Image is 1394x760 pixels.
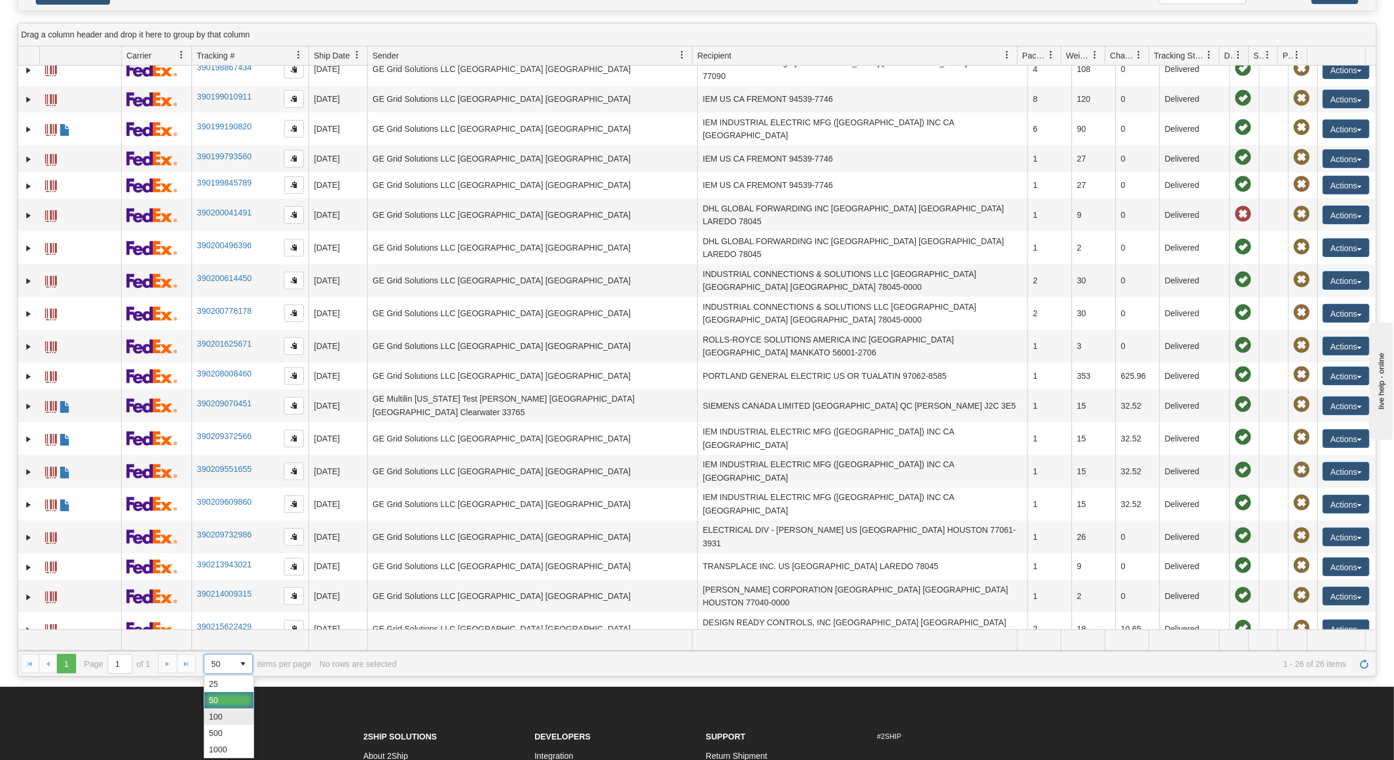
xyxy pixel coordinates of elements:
img: 2 - FedEx Express® [126,208,177,222]
td: [DATE] [309,145,367,172]
td: DESIGN READY CONTROLS, INC [GEOGRAPHIC_DATA] [GEOGRAPHIC_DATA] [GEOGRAPHIC_DATA] 23222-1403 [697,612,1027,645]
button: Actions [1323,367,1369,385]
td: [DATE] [309,231,367,264]
img: 2 - FedEx Express® [126,369,177,384]
td: GE Grid Solutions LLC [GEOGRAPHIC_DATA] [GEOGRAPHIC_DATA] [367,231,697,264]
a: Shipment Issues filter column settings [1258,45,1277,65]
td: ELECTRICAL DIV - [PERSON_NAME] US [GEOGRAPHIC_DATA] HOUSTON 77061-3931 [697,521,1027,553]
a: Label [45,461,57,480]
span: 50 [209,694,218,706]
a: Expand [23,210,35,221]
td: GE Grid Solutions LLC [GEOGRAPHIC_DATA] [GEOGRAPHIC_DATA] [367,172,697,199]
td: GE Multilin [US_STATE] Test [PERSON_NAME] [GEOGRAPHIC_DATA] [GEOGRAPHIC_DATA] Clearwater 33765 [367,389,697,422]
img: 2 - FedEx Express® [126,529,177,544]
a: Expand [23,242,35,254]
span: Pickup Not Assigned [1293,90,1310,107]
td: INDUSTRIAL CONNECTIONS & SOLUTIONS LLC [GEOGRAPHIC_DATA] [GEOGRAPHIC_DATA] [GEOGRAPHIC_DATA] 7804... [697,264,1027,297]
td: IEM US CA FREMONT 94539-7746 [697,145,1027,172]
td: GE Grid Solutions LLC [GEOGRAPHIC_DATA] [GEOGRAPHIC_DATA] [367,362,697,389]
span: Sender [372,50,399,61]
a: Expand [23,499,35,511]
a: Commercial Invoice [59,494,71,513]
span: 100 [209,711,222,723]
td: IEM INDUSTRIAL ELECTRIC MFG ([GEOGRAPHIC_DATA]) INC CA [GEOGRAPHIC_DATA] [697,488,1027,521]
a: 390209609860 [197,497,251,506]
td: [DATE] [309,330,367,362]
button: Copy to clipboard [284,397,304,415]
input: Page 1 [108,655,132,673]
a: Label [45,119,57,138]
td: 0 [1115,53,1159,86]
td: 1 [1027,198,1071,231]
td: 0 [1115,231,1159,264]
td: [DATE] [309,362,367,389]
a: Label [45,366,57,385]
a: 390200496396 [197,241,251,250]
a: 390209070451 [197,399,251,408]
td: GE Grid Solutions LLC [GEOGRAPHIC_DATA] [GEOGRAPHIC_DATA] [367,488,697,521]
td: [DATE] [309,198,367,231]
td: [PERSON_NAME] CORPORATION [GEOGRAPHIC_DATA] [GEOGRAPHIC_DATA] HOUSTON 77040-0000 [697,580,1027,612]
span: 25 [209,678,218,690]
a: Expand [23,308,35,320]
a: Refresh [1355,654,1374,673]
td: 0 [1115,112,1159,145]
a: Tracking # filter column settings [289,45,309,65]
td: DHL GLOBAL FORWARDING INC [GEOGRAPHIC_DATA] [GEOGRAPHIC_DATA] LAREDO 78045 [697,198,1027,231]
td: 2 [1027,264,1071,297]
td: 1 [1027,362,1071,389]
td: DHL GLOBAL FORWARDING INC [GEOGRAPHIC_DATA] [GEOGRAPHIC_DATA] LAREDO 78045 [697,231,1027,264]
td: Delivered [1159,580,1229,612]
button: Copy to clipboard [284,239,304,256]
span: select [234,655,252,673]
button: Copy to clipboard [284,206,304,224]
td: 30 [1071,297,1115,330]
div: grid grouping header [18,23,1376,46]
td: Delivered [1159,455,1229,488]
td: [DATE] [309,580,367,612]
span: Pickup Not Assigned [1293,119,1310,136]
img: 2 - FedEx Express® [126,122,177,136]
a: Tracking Status filter column settings [1199,45,1219,65]
span: Carrier [126,50,152,61]
a: Packages filter column settings [1041,45,1061,65]
td: GE Grid Solutions LLC [GEOGRAPHIC_DATA] [GEOGRAPHIC_DATA] [367,422,697,455]
a: Commercial Invoice [59,429,71,447]
td: [DATE] [309,264,367,297]
td: 8 [1027,86,1071,113]
td: GE Grid Solutions LLC [GEOGRAPHIC_DATA] [GEOGRAPHIC_DATA] [367,86,697,113]
td: GE Grid Solutions LLC [GEOGRAPHIC_DATA] [GEOGRAPHIC_DATA] [367,198,697,231]
td: IEM INDUSTRIAL ELECTRIC MFG ([GEOGRAPHIC_DATA]) INC CA [GEOGRAPHIC_DATA] [697,112,1027,145]
td: IEM US CA FREMONT 94539-7746 [697,172,1027,199]
img: 2 - FedEx Express® [126,339,177,354]
td: 10.65 [1115,612,1159,645]
a: Expand [23,64,35,76]
td: 1 [1027,422,1071,455]
td: Delivered [1159,112,1229,145]
td: Delivered [1159,264,1229,297]
img: 2 - FedEx Express® [126,464,177,478]
button: Actions [1323,462,1369,481]
a: Label [45,238,57,256]
img: 2 - FedEx Express® [126,306,177,321]
td: IEM INDUSTRIAL ELECTRIC MFG ([GEOGRAPHIC_DATA]) INC CA [GEOGRAPHIC_DATA] [697,422,1027,455]
td: GE Grid Solutions LLC [GEOGRAPHIC_DATA] [GEOGRAPHIC_DATA] [367,53,697,86]
span: 1000 [209,744,227,755]
button: Copy to clipboard [284,430,304,447]
a: Expand [23,466,35,478]
td: 108 [1071,53,1115,86]
a: 390199010911 [197,92,251,101]
td: 27 [1071,145,1115,172]
a: 390198867434 [197,63,251,72]
a: 390213943021 [197,560,251,569]
td: Delivered [1159,521,1229,553]
td: 625.96 [1115,362,1159,389]
a: Charge filter column settings [1129,45,1149,65]
span: Tracking Status [1154,50,1205,61]
td: 15 [1071,488,1115,521]
a: Commercial Invoice [59,119,71,138]
a: 390209372566 [197,432,251,441]
a: Commercial Invoice [59,461,71,480]
span: Ship Date [314,50,350,61]
td: [DATE] [309,455,367,488]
